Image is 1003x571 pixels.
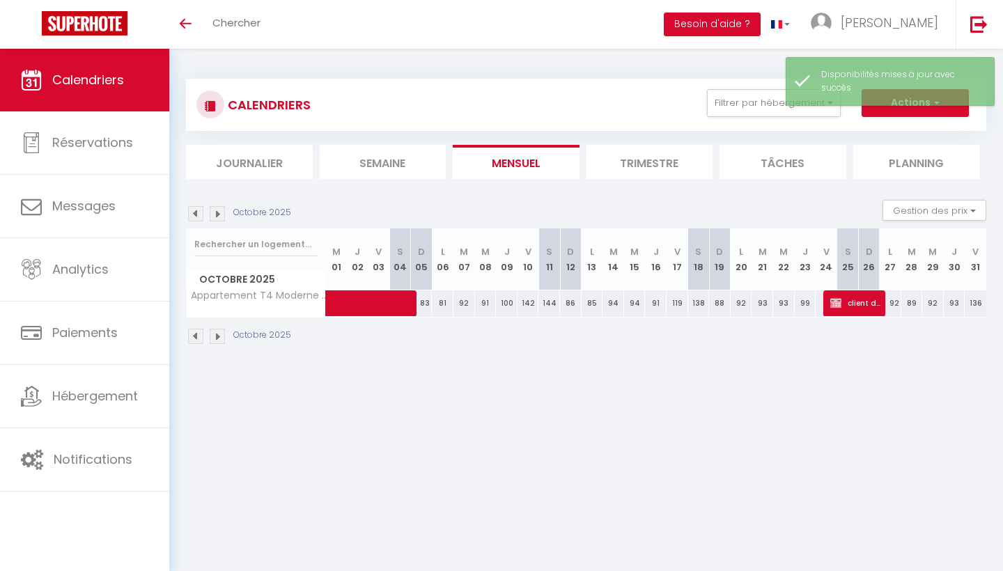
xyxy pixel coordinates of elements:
li: Semaine [320,145,446,179]
th: 18 [688,228,710,290]
th: 08 [475,228,497,290]
span: Analytics [52,260,109,278]
th: 26 [858,228,880,290]
abbr: V [525,245,531,258]
div: 93 [752,290,773,316]
abbr: M [779,245,788,258]
input: Rechercher un logement... [194,232,318,257]
abbr: M [759,245,767,258]
div: 142 [518,290,539,316]
abbr: M [481,245,490,258]
abbr: S [546,245,552,258]
abbr: M [928,245,937,258]
div: Disponibilités mises à jour avec succès [821,68,980,95]
th: 16 [645,228,667,290]
div: 94 [624,290,646,316]
th: 30 [944,228,965,290]
p: Octobre 2025 [233,329,291,342]
abbr: J [802,245,808,258]
img: logout [970,15,988,33]
h3: CALENDRIERS [224,89,311,120]
th: 20 [731,228,752,290]
th: 21 [752,228,773,290]
div: 91 [645,290,667,316]
div: 100 [496,290,518,316]
abbr: S [695,245,701,258]
button: Gestion des prix [883,200,986,221]
span: Hébergement [52,387,138,405]
abbr: L [888,245,892,258]
li: Journalier [186,145,313,179]
abbr: V [823,245,830,258]
span: [PERSON_NAME] [841,14,938,31]
div: 119 [667,290,688,316]
li: Mensuel [453,145,580,179]
abbr: J [951,245,957,258]
li: Trimestre [586,145,713,179]
abbr: J [355,245,360,258]
span: Réservations [52,134,133,151]
abbr: D [716,245,723,258]
span: client de window eeee [830,290,880,316]
th: 25 [837,228,859,290]
th: 13 [582,228,603,290]
th: 07 [453,228,475,290]
th: 28 [901,228,923,290]
button: Besoin d'aide ? [664,13,761,36]
div: 85 [582,290,603,316]
th: 17 [667,228,688,290]
th: 12 [560,228,582,290]
abbr: L [441,245,445,258]
abbr: L [739,245,743,258]
th: 19 [709,228,731,290]
th: 31 [965,228,986,290]
div: 138 [688,290,710,316]
th: 23 [795,228,816,290]
th: 22 [773,228,795,290]
th: 24 [816,228,837,290]
abbr: L [590,245,594,258]
abbr: M [460,245,468,258]
abbr: D [866,245,873,258]
div: 136 [965,290,986,316]
abbr: V [674,245,681,258]
span: Appartement T4 Moderne et Spacieux à [GEOGRAPHIC_DATA] [189,290,328,301]
span: Chercher [212,15,261,30]
th: 01 [326,228,348,290]
abbr: D [418,245,425,258]
div: 92 [880,290,901,316]
th: 03 [368,228,390,290]
th: 04 [389,228,411,290]
li: Tâches [720,145,846,179]
abbr: M [630,245,639,258]
th: 14 [602,228,624,290]
div: 92 [731,290,752,316]
abbr: M [332,245,341,258]
div: 92 [922,290,944,316]
abbr: V [375,245,382,258]
span: Calendriers [52,71,124,88]
th: 09 [496,228,518,290]
button: Filtrer par hébergement [707,89,841,117]
th: 11 [538,228,560,290]
th: 15 [624,228,646,290]
abbr: M [908,245,916,258]
div: 93 [773,290,795,316]
div: 144 [538,290,560,316]
p: Octobre 2025 [233,206,291,219]
div: 88 [709,290,731,316]
th: 02 [347,228,368,290]
abbr: D [567,245,574,258]
abbr: S [845,245,851,258]
th: 29 [922,228,944,290]
abbr: S [397,245,403,258]
span: Notifications [54,451,132,468]
div: 93 [944,290,965,316]
abbr: J [504,245,510,258]
abbr: M [609,245,618,258]
button: Ouvrir le widget de chat LiveChat [11,6,53,47]
th: 10 [518,228,539,290]
div: 91 [475,290,497,316]
li: Planning [853,145,980,179]
abbr: J [653,245,659,258]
